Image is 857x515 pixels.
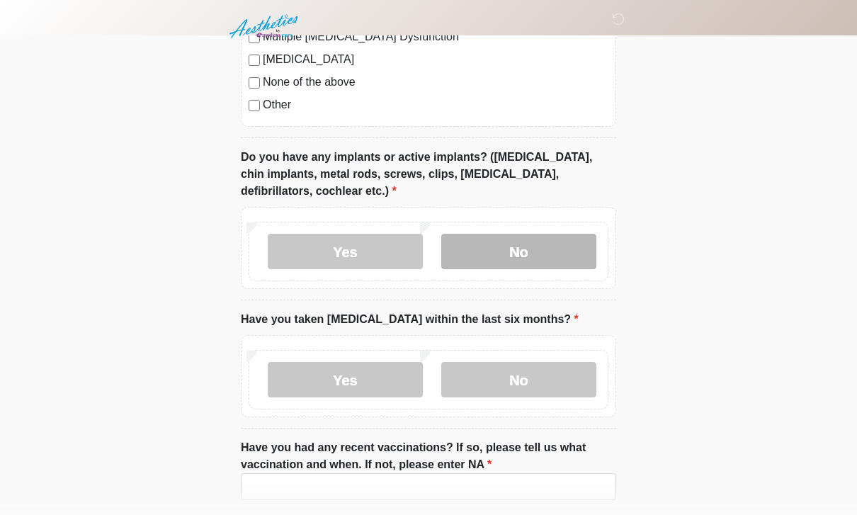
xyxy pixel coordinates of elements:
label: Other [263,97,608,114]
label: Yes [268,363,423,398]
label: No [441,234,596,270]
label: Have you taken [MEDICAL_DATA] within the last six months? [241,312,579,329]
input: Other [249,101,260,112]
label: [MEDICAL_DATA] [263,52,608,69]
label: Have you had any recent vaccinations? If so, please tell us what vaccination and when. If not, pl... [241,440,616,474]
label: Do you have any implants or active implants? ([MEDICAL_DATA], chin implants, metal rods, screws, ... [241,149,616,200]
label: Yes [268,234,423,270]
img: Aesthetics by Emediate Cure Logo [227,11,304,43]
label: No [441,363,596,398]
input: [MEDICAL_DATA] [249,55,260,67]
label: None of the above [263,74,608,91]
input: None of the above [249,78,260,89]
